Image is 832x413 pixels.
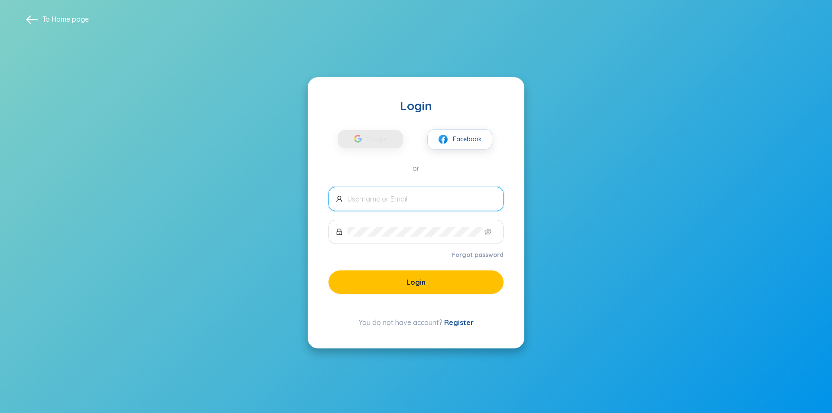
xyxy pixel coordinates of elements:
span: user [336,195,343,202]
span: Login [406,277,426,287]
div: Login [328,98,504,114]
span: Google [366,130,391,148]
button: facebookFacebook [427,129,492,150]
div: You do not have account? [328,317,504,328]
span: To [42,14,89,24]
span: Facebook [453,134,482,144]
img: facebook [438,134,448,145]
span: lock [336,228,343,235]
a: Forgot password [452,250,504,259]
span: eye-invisible [484,228,491,235]
a: Register [444,318,474,327]
button: Google [338,130,403,148]
input: Username or Email [348,194,496,204]
a: Home page [52,15,89,23]
div: or [328,163,504,173]
button: Login [328,270,504,294]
